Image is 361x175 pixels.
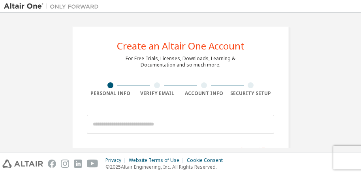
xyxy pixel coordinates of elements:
[129,157,187,164] div: Website Terms of Use
[74,160,82,168] img: linkedin.svg
[48,160,56,168] img: facebook.svg
[87,160,98,168] img: youtube.svg
[105,157,129,164] div: Privacy
[228,90,275,97] div: Security Setup
[87,143,274,155] div: Account Type
[134,90,181,97] div: Verify Email
[117,41,244,51] div: Create an Altair One Account
[180,90,228,97] div: Account Info
[2,160,43,168] img: altair_logo.svg
[4,2,103,10] img: Altair One
[126,55,235,68] div: For Free Trials, Licenses, Downloads, Learning & Documentation and so much more.
[61,160,69,168] img: instagram.svg
[87,90,134,97] div: Personal Info
[105,164,228,170] p: © 2025 Altair Engineering, Inc. All Rights Reserved.
[187,157,228,164] div: Cookie Consent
